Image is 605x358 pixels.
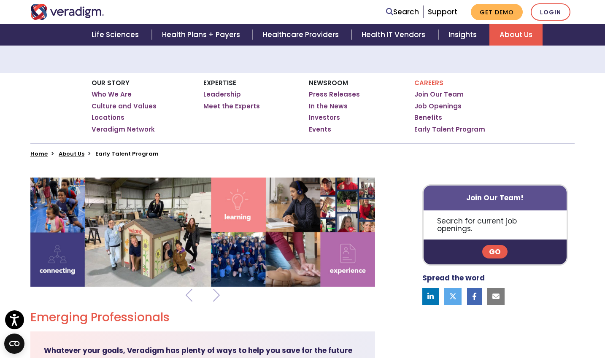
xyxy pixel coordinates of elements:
[309,102,348,110] a: In the News
[92,102,157,110] a: Culture and Values
[203,102,260,110] a: Meet the Experts
[30,150,48,158] a: Home
[386,6,419,18] a: Search
[414,102,462,110] a: Job Openings
[309,113,340,122] a: Investors
[482,245,508,258] a: Go
[152,24,253,46] a: Health Plans + Payers
[253,24,351,46] a: Healthcare Providers
[414,113,442,122] a: Benefits
[428,7,457,17] a: Support
[4,334,24,354] button: Open CMP widget
[531,3,570,21] a: Login
[59,150,84,158] a: About Us
[471,4,523,20] a: Get Demo
[309,90,360,99] a: Press Releases
[438,24,489,46] a: Insights
[30,4,104,20] img: Veradigm logo
[92,90,132,99] a: Who We Are
[30,310,170,325] h2: Emerging Professionals
[309,125,331,134] a: Events
[81,24,151,46] a: Life Sciences
[466,193,524,203] strong: Join Our Team!
[414,125,485,134] a: Early Talent Program
[414,90,464,99] a: Join Our Team
[92,125,155,134] a: Veradigm Network
[203,90,241,99] a: Leadership
[424,210,567,240] p: Search for current job openings.
[489,24,543,46] a: About Us
[92,113,124,122] a: Locations
[422,273,485,283] strong: Spread the word
[351,24,438,46] a: Health IT Vendors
